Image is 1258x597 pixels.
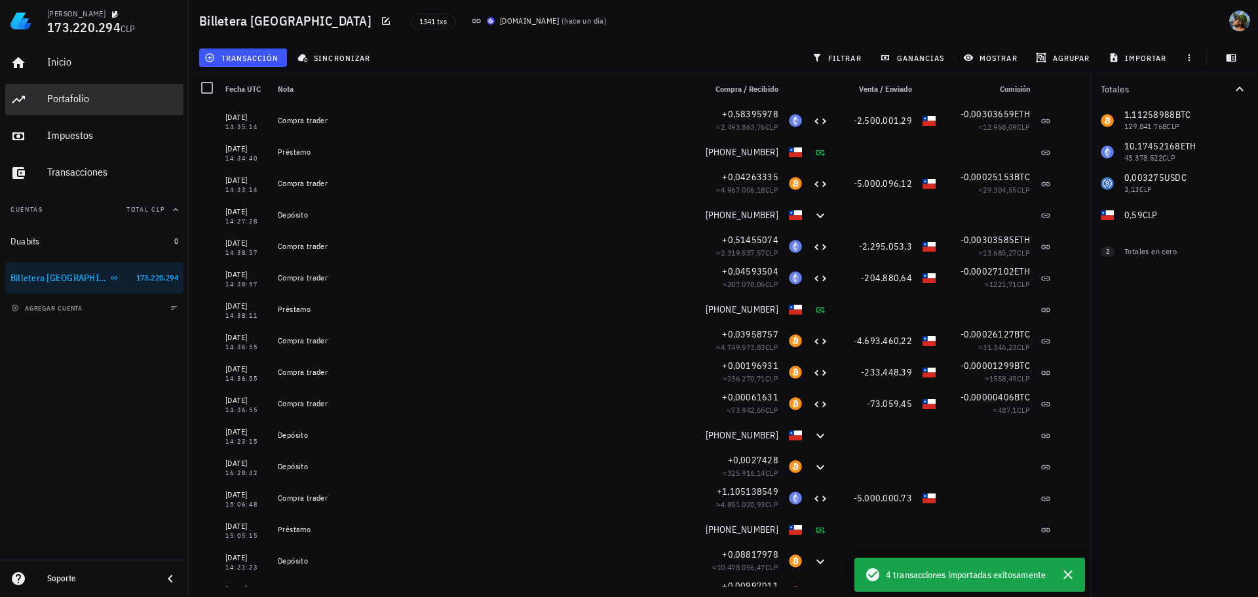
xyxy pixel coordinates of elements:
[1090,73,1258,105] button: Totales
[966,52,1018,63] span: mostrar
[1014,171,1030,183] span: BTC
[225,111,267,124] div: [DATE]
[765,499,778,509] span: CLP
[722,108,778,120] span: +0,58395978
[717,486,778,497] span: +1,105138549
[5,47,183,79] a: Inicio
[220,73,273,105] div: Fecha UTC
[1014,391,1030,403] span: BTC
[789,491,802,505] div: ETH-icon
[5,121,183,152] a: Impuestos
[727,374,765,383] span: 236.270,71
[861,366,912,378] span: -233.448,39
[765,248,778,258] span: CLP
[47,56,178,68] div: Inicio
[807,48,869,67] button: filtrar
[278,524,695,535] div: Préstamo
[278,430,695,440] div: Depósito
[225,299,267,313] div: [DATE]
[721,499,765,509] span: 4.801.020,93
[1014,265,1030,277] span: ETH
[225,425,267,438] div: [DATE]
[8,301,88,315] button: agregar cuenta
[789,271,802,284] div: ETH-icon
[722,360,778,372] span: +0,00196931
[487,17,495,25] img: BudaPuntoCom
[225,281,267,288] div: 14:38:57
[978,185,1030,195] span: ≈
[225,205,267,218] div: [DATE]
[225,174,267,187] div: [DATE]
[978,248,1030,258] span: ≈
[47,573,152,584] div: Soporte
[10,236,40,247] div: Duabits
[278,147,695,157] div: Préstamo
[225,394,267,407] div: [DATE]
[722,234,778,246] span: +0,51455074
[961,234,1015,246] span: -0,00303585
[706,209,779,221] span: [PHONE_NUMBER]
[978,122,1030,132] span: ≈
[278,461,695,472] div: Depósito
[278,210,695,220] div: Depósito
[731,405,765,415] span: 73.942,65
[789,114,802,127] div: ETH-icon
[47,166,178,178] div: Transacciones
[292,48,379,67] button: sincronizar
[923,240,936,253] div: CLP-icon
[225,376,267,382] div: 14:36:55
[722,265,778,277] span: +0,04593504
[278,336,695,346] div: Compra trader
[47,92,178,105] div: Portafolio
[983,342,1017,352] span: 31.346,23
[1017,405,1030,415] span: CLP
[5,84,183,115] a: Portafolio
[1106,246,1109,257] span: 2
[225,313,267,319] div: 14:38:11
[715,84,778,94] span: Compra / Recibido
[225,155,267,162] div: 14:34:40
[1017,374,1030,383] span: CLP
[278,367,695,377] div: Compra trader
[300,52,370,63] span: sincronizar
[225,583,267,596] div: [DATE]
[207,52,278,63] span: transacción
[14,304,83,313] span: agregar cuenta
[765,342,778,352] span: CLP
[989,374,1017,383] span: 1558,49
[712,562,778,572] span: ≈
[278,273,695,283] div: Compra trader
[721,185,765,195] span: 4.967.006,18
[225,564,267,571] div: 14:21:23
[716,122,778,132] span: ≈
[47,129,178,142] div: Impuestos
[1014,360,1030,372] span: BTC
[723,279,778,289] span: ≈
[722,171,778,183] span: +0,04263335
[961,391,1015,403] span: -0,00000406
[278,398,695,409] div: Compra trader
[278,84,294,94] span: Nota
[278,556,695,566] div: Depósito
[789,554,802,568] div: BTC-icon
[419,14,447,29] span: 1341 txs
[225,501,267,508] div: 15:06:48
[47,9,105,19] div: [PERSON_NAME]
[789,208,802,221] div: CLP-icon
[859,84,912,94] span: Venta / Enviado
[854,115,912,126] span: -2.500.001,29
[961,360,1015,372] span: -0,00001299
[961,265,1015,277] span: -0,00027102
[5,157,183,189] a: Transacciones
[1039,52,1090,63] span: agrupar
[985,279,1030,289] span: ≈
[941,73,1035,105] div: Comisión
[278,178,695,189] div: Compra trader
[728,454,779,466] span: +0,0027428
[278,241,695,252] div: Compra trader
[225,520,267,533] div: [DATE]
[225,457,267,470] div: [DATE]
[789,177,802,190] div: BTC-icon
[1031,48,1097,67] button: agrupar
[923,366,936,379] div: CLP-icon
